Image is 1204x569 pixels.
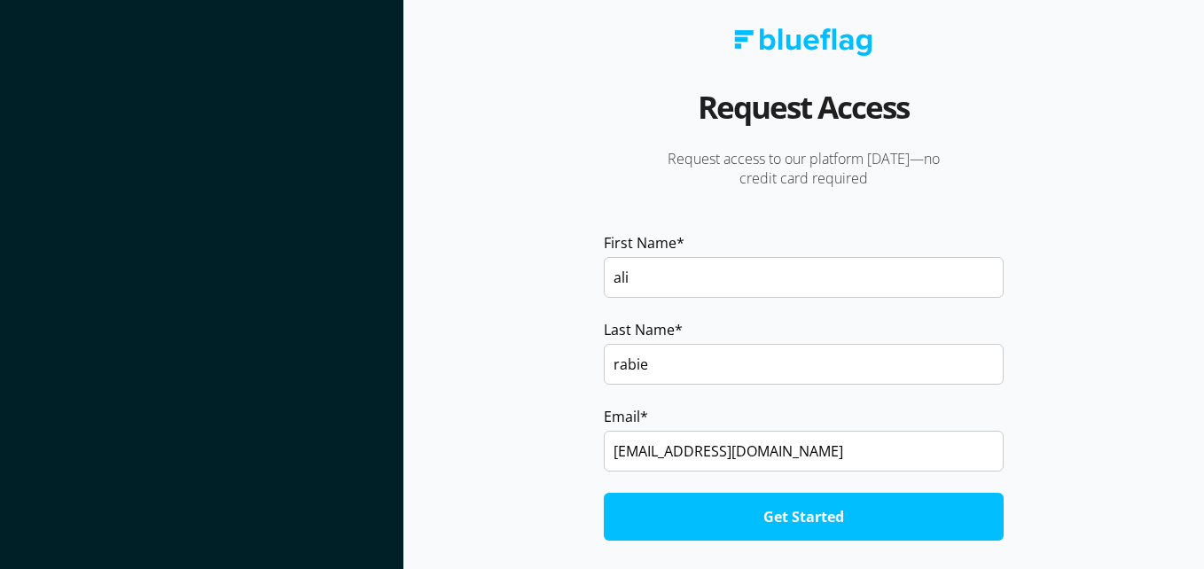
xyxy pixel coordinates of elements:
img: Blue Flag logo [734,28,872,56]
input: John [604,257,1005,298]
span: Last Name [604,319,675,340]
input: Get Started [604,493,1005,541]
span: First Name [604,232,676,253]
span: Email [604,406,640,427]
h2: Request Access [698,82,909,149]
p: Request access to our platform [DATE]—no credit card required [604,149,1005,188]
input: name@yourcompany.com.au [604,431,1005,472]
input: Smith [604,344,1005,385]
